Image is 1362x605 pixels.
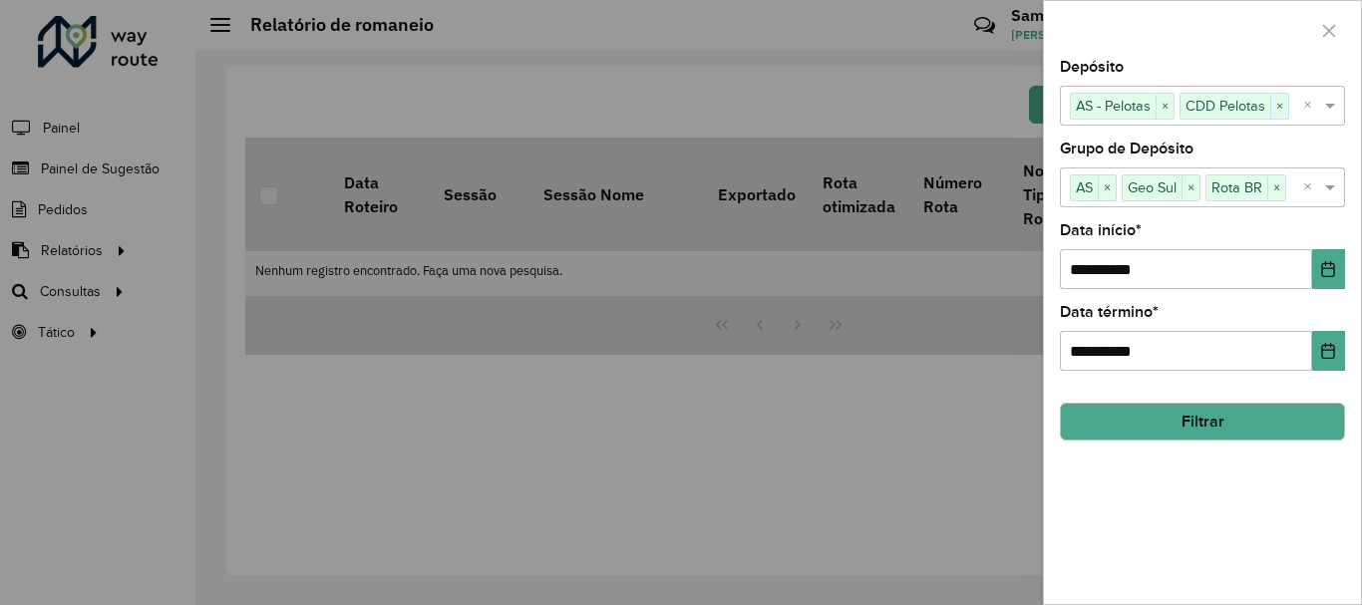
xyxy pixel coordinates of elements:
span: Clear all [1303,175,1320,199]
span: × [1156,95,1174,119]
span: Rota BR [1206,175,1267,199]
button: Filtrar [1060,403,1345,441]
span: × [1270,95,1288,119]
span: AS - Pelotas [1071,94,1156,118]
label: Grupo de Depósito [1060,137,1193,160]
button: Choose Date [1312,249,1345,289]
span: Clear all [1303,94,1320,118]
span: AS [1071,175,1098,199]
span: Geo Sul [1123,175,1182,199]
span: × [1267,176,1285,200]
label: Data início [1060,218,1142,242]
label: Data término [1060,300,1159,324]
button: Choose Date [1312,331,1345,371]
span: CDD Pelotas [1181,94,1270,118]
span: × [1098,176,1116,200]
span: × [1182,176,1199,200]
label: Depósito [1060,55,1124,79]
